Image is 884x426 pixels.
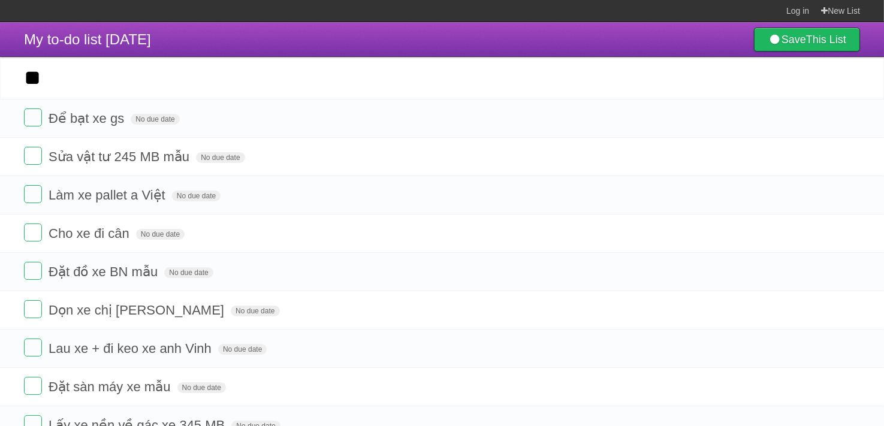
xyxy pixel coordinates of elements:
label: Done [24,300,42,318]
span: No due date [131,114,179,125]
span: Đặt sàn máy xe mẫu [49,379,173,394]
span: No due date [177,382,226,393]
b: This List [806,34,846,46]
span: Đặt đồ xe BN mẫu [49,264,161,279]
span: My to-do list [DATE] [24,31,151,47]
span: No due date [164,267,213,278]
span: Lau xe + đi keo xe anh Vinh [49,341,215,356]
label: Done [24,108,42,126]
label: Done [24,185,42,203]
span: No due date [231,306,279,316]
span: No due date [218,344,267,355]
label: Done [24,223,42,241]
span: No due date [196,152,245,163]
label: Done [24,262,42,280]
label: Done [24,377,42,395]
span: Làm xe pallet a Việt [49,188,168,203]
a: SaveThis List [754,28,860,52]
label: Done [24,339,42,356]
span: Cho xe đi cân [49,226,132,241]
label: Done [24,147,42,165]
span: No due date [136,229,185,240]
span: Dọn xe chị [PERSON_NAME] [49,303,227,318]
span: Sửa vật tư 245 MB mẫu [49,149,192,164]
span: Để bạt xe gs [49,111,127,126]
span: No due date [172,191,221,201]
